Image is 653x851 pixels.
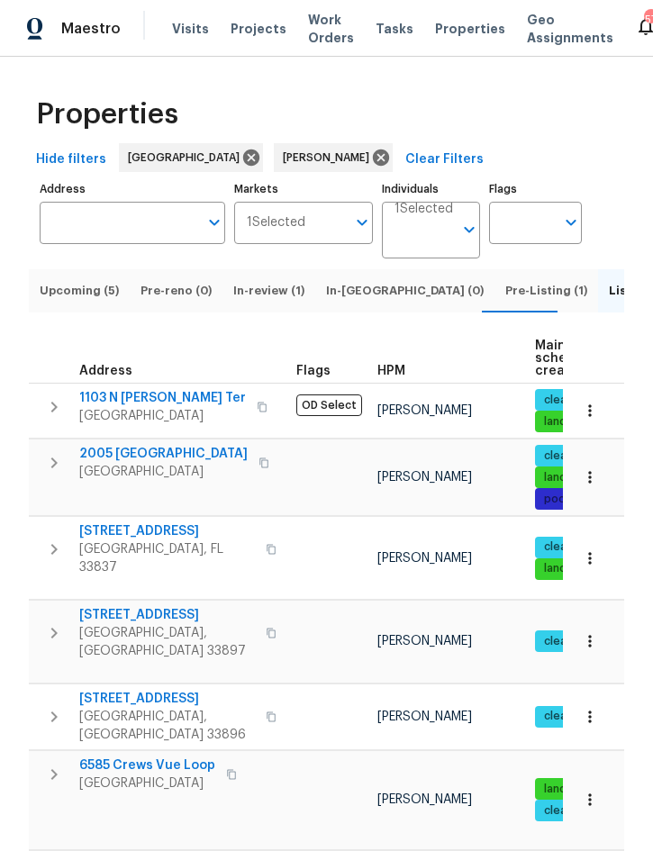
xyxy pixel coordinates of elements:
[377,471,472,484] span: [PERSON_NAME]
[377,404,472,417] span: [PERSON_NAME]
[398,143,491,177] button: Clear Filters
[233,281,304,301] span: In-review (1)
[537,539,596,555] span: cleaning
[79,606,255,624] span: [STREET_ADDRESS]
[274,143,393,172] div: [PERSON_NAME]
[376,23,413,35] span: Tasks
[79,365,132,377] span: Address
[537,470,616,485] span: landscaping
[283,149,376,167] span: [PERSON_NAME]
[537,492,576,507] span: pool
[40,184,225,195] label: Address
[36,105,178,123] span: Properties
[141,281,212,301] span: Pre-reno (0)
[537,414,616,430] span: landscaping
[61,20,121,38] span: Maestro
[558,210,584,235] button: Open
[527,11,613,47] span: Geo Assignments
[377,552,472,565] span: [PERSON_NAME]
[296,365,331,377] span: Flags
[377,635,472,647] span: [PERSON_NAME]
[79,463,248,481] span: [GEOGRAPHIC_DATA]
[537,634,596,649] span: cleaning
[535,339,620,377] span: Maintenance schedules created
[537,803,596,819] span: cleaning
[128,149,247,167] span: [GEOGRAPHIC_DATA]
[202,210,227,235] button: Open
[395,202,453,217] span: 1 Selected
[234,184,373,195] label: Markets
[537,561,616,576] span: landscaping
[79,774,215,792] span: [GEOGRAPHIC_DATA]
[79,756,215,774] span: 6585 Crews Vue Loop
[40,281,119,301] span: Upcoming (5)
[79,522,255,540] span: [STREET_ADDRESS]
[489,184,582,195] label: Flags
[36,149,106,171] span: Hide filters
[79,624,255,660] span: [GEOGRAPHIC_DATA], [GEOGRAPHIC_DATA] 33897
[537,393,596,408] span: cleaning
[172,20,209,38] span: Visits
[377,793,472,806] span: [PERSON_NAME]
[457,217,482,242] button: Open
[435,20,505,38] span: Properties
[79,708,255,744] span: [GEOGRAPHIC_DATA], [GEOGRAPHIC_DATA] 33896
[326,281,484,301] span: In-[GEOGRAPHIC_DATA] (0)
[231,20,286,38] span: Projects
[537,709,596,724] span: cleaning
[79,540,255,576] span: [GEOGRAPHIC_DATA], FL 33837
[349,210,375,235] button: Open
[296,394,362,416] span: OD Select
[29,143,113,177] button: Hide filters
[79,445,248,463] span: 2005 [GEOGRAPHIC_DATA]
[405,149,484,171] span: Clear Filters
[247,215,305,231] span: 1 Selected
[505,281,587,301] span: Pre-Listing (1)
[308,11,354,47] span: Work Orders
[119,143,263,172] div: [GEOGRAPHIC_DATA]
[377,365,405,377] span: HPM
[382,184,480,195] label: Individuals
[537,448,596,464] span: cleaning
[377,711,472,723] span: [PERSON_NAME]
[79,407,246,425] span: [GEOGRAPHIC_DATA]
[79,389,246,407] span: 1103 N [PERSON_NAME] Ter
[79,690,255,708] span: [STREET_ADDRESS]
[537,782,616,797] span: landscaping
